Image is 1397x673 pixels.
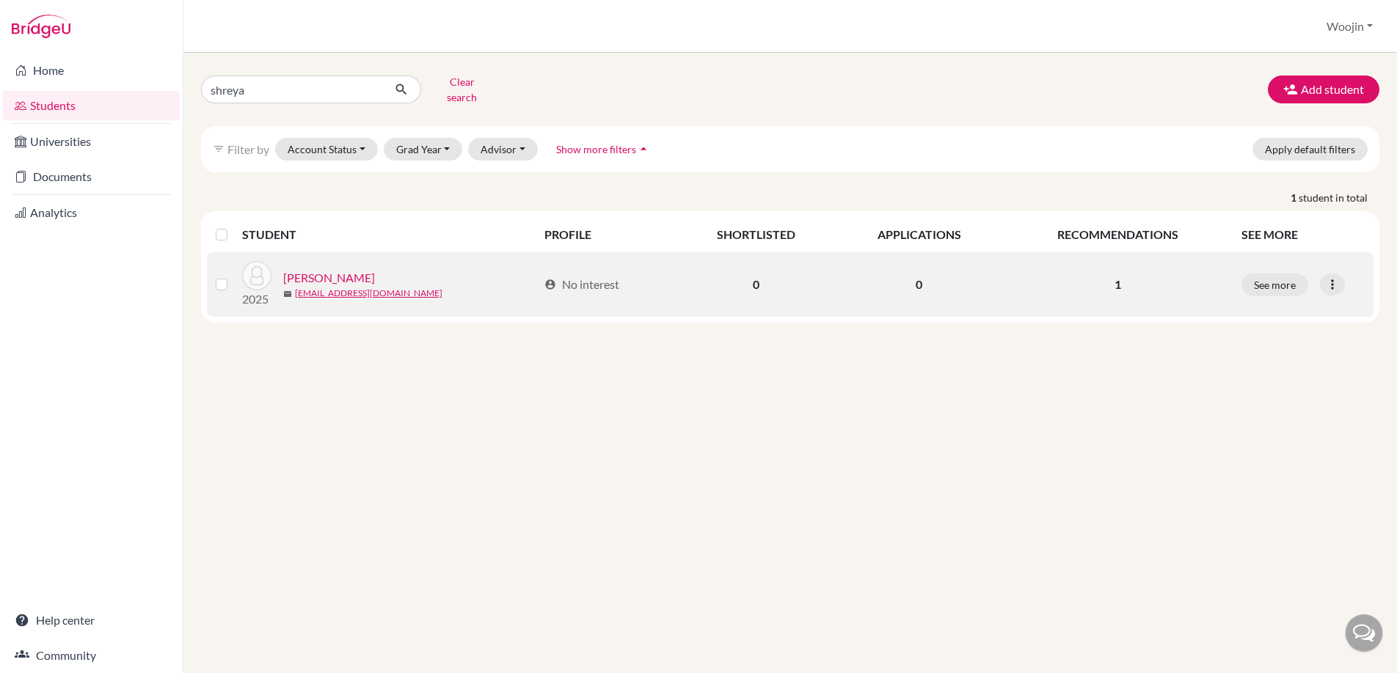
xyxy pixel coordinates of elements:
button: Show more filtersarrow_drop_up [544,138,663,161]
th: SHORTLISTED [676,217,836,252]
span: account_circle [544,279,556,290]
button: Add student [1268,76,1379,103]
button: Apply default filters [1252,138,1368,161]
a: Analytics [3,198,180,227]
th: SEE MORE [1233,217,1374,252]
div: No interest [544,276,619,293]
th: RECOMMENDATIONS [1003,217,1233,252]
td: 0 [836,252,1003,317]
img: Charpe, Shreya [242,261,271,290]
a: [EMAIL_ADDRESS][DOMAIN_NAME] [295,287,442,300]
i: filter_list [213,143,225,155]
span: Show more filters [556,143,636,155]
p: 1 [1012,276,1224,293]
a: Universities [3,127,180,156]
button: Account Status [275,138,378,161]
span: mail [283,290,292,298]
button: See more [1241,273,1308,296]
a: Students [3,91,180,120]
i: arrow_drop_up [636,141,651,156]
button: Clear search [421,70,503,109]
th: APPLICATIONS [836,217,1003,252]
a: [PERSON_NAME] [283,269,375,287]
button: Grad Year [384,138,463,161]
a: Community [3,641,180,670]
a: Home [3,56,180,85]
button: Advisor [468,138,538,161]
td: 0 [676,252,836,317]
a: Help center [3,606,180,635]
span: student in total [1299,190,1379,205]
span: Help [34,10,64,23]
strong: 1 [1291,190,1299,205]
th: STUDENT [242,217,536,252]
th: PROFILE [536,217,676,252]
input: Find student by name... [201,76,383,103]
p: 2025 [242,290,271,308]
span: Filter by [227,142,269,156]
a: Documents [3,162,180,191]
button: Woojin [1320,12,1379,40]
img: Bridge-U [12,15,70,38]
